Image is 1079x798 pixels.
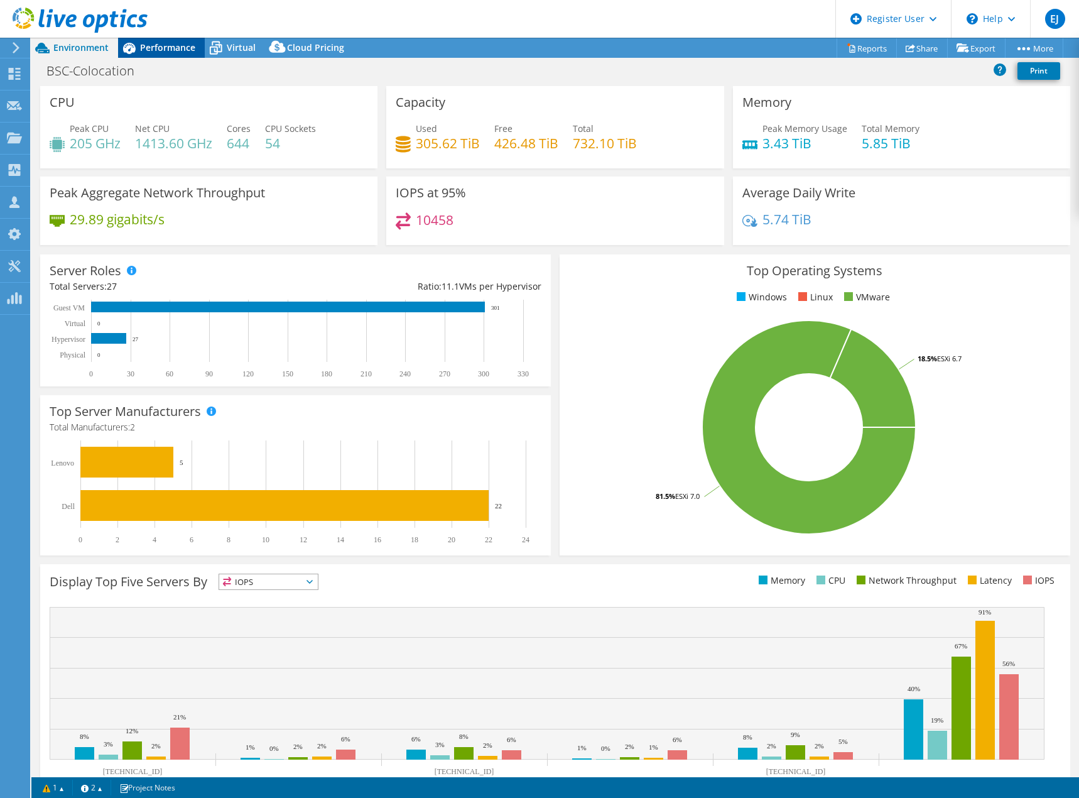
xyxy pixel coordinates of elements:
[65,319,86,328] text: Virtual
[135,123,170,134] span: Net CPU
[673,736,682,743] text: 6%
[813,574,845,588] li: CPU
[573,123,594,134] span: Total
[374,535,381,544] text: 16
[246,743,255,751] text: 1%
[337,535,344,544] text: 14
[133,336,139,342] text: 27
[70,136,121,150] h4: 205 GHz
[135,136,212,150] h4: 1413.60 GHz
[507,736,516,743] text: 6%
[219,574,318,589] span: IOPS
[341,735,350,743] text: 6%
[300,535,307,544] text: 12
[435,741,445,748] text: 3%
[947,38,1006,58] a: Export
[151,742,161,750] text: 2%
[656,491,675,501] tspan: 81.5%
[126,727,138,735] text: 12%
[518,369,529,378] text: 330
[1045,9,1065,29] span: EJ
[762,136,847,150] h4: 3.43 TiB
[762,123,847,134] span: Peak Memory Usage
[70,123,109,134] span: Peak CPU
[577,744,587,752] text: 1%
[1002,660,1015,667] text: 56%
[205,369,213,378] text: 90
[762,212,811,226] h4: 5.74 TiB
[766,767,826,776] text: [TECHNICAL_ID]
[767,742,776,750] text: 2%
[51,459,74,467] text: Lenovo
[399,369,411,378] text: 240
[173,713,186,721] text: 21%
[107,280,117,292] span: 27
[918,354,937,363] tspan: 18.5%
[795,290,833,304] li: Linux
[442,280,459,292] span: 11.1
[111,780,184,795] a: Project Notes
[190,535,193,544] text: 6
[838,738,848,745] text: 5%
[908,685,920,692] text: 40%
[1020,574,1055,588] li: IOPS
[862,136,919,150] h4: 5.85 TiB
[62,502,75,511] text: Dell
[396,96,445,109] h3: Capacity
[269,745,279,752] text: 0%
[967,13,978,25] svg: \n
[52,335,85,344] text: Hypervisor
[287,41,344,53] span: Cloud Pricing
[317,742,327,750] text: 2%
[416,213,453,227] h4: 10458
[815,742,824,750] text: 2%
[295,280,541,293] div: Ratio: VMs per Hypervisor
[34,780,73,795] a: 1
[227,41,256,53] span: Virtual
[293,743,303,750] text: 2%
[396,186,466,200] h3: IOPS at 95%
[862,123,919,134] span: Total Memory
[742,186,855,200] h3: Average Daily Write
[227,535,230,544] text: 8
[166,369,173,378] text: 60
[675,491,700,501] tspan: ESXi 7.0
[937,354,962,363] tspan: ESXi 6.7
[416,136,480,150] h4: 305.62 TiB
[491,305,500,311] text: 301
[483,741,492,749] text: 2%
[494,123,512,134] span: Free
[130,421,135,433] span: 2
[485,535,492,544] text: 22
[1017,62,1060,80] a: Print
[41,64,154,78] h1: BSC-Colocation
[127,369,134,378] text: 30
[53,41,109,53] span: Environment
[854,574,957,588] li: Network Throughput
[494,136,558,150] h4: 426.48 TiB
[79,535,82,544] text: 0
[103,767,163,776] text: [TECHNICAL_ID]
[89,369,93,378] text: 0
[50,96,75,109] h3: CPU
[411,535,418,544] text: 18
[756,574,805,588] li: Memory
[80,733,89,740] text: 8%
[1005,38,1063,58] a: More
[227,136,251,150] h4: 644
[965,574,1012,588] li: Latency
[742,96,791,109] h3: Memory
[97,352,100,358] text: 0
[282,369,293,378] text: 150
[734,290,787,304] li: Windows
[265,123,316,134] span: CPU Sockets
[435,767,494,776] text: [TECHNICAL_ID]
[104,740,113,748] text: 3%
[569,264,1061,278] h3: Top Operating Systems
[50,420,541,434] h4: Total Manufacturers:
[411,735,421,743] text: 6%
[72,780,111,795] a: 2
[50,405,201,418] h3: Top Server Manufacturers
[791,731,800,738] text: 9%
[361,369,372,378] text: 210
